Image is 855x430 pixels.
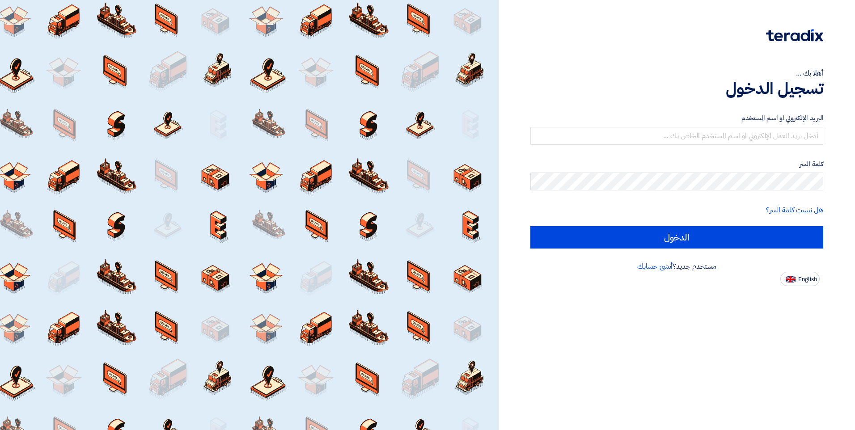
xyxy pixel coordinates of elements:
img: en-US.png [786,276,796,282]
div: أهلا بك ... [530,68,823,79]
button: English [780,272,820,286]
span: English [798,276,817,282]
input: أدخل بريد العمل الإلكتروني او اسم المستخدم الخاص بك ... [530,127,823,145]
a: أنشئ حسابك [637,261,673,272]
label: البريد الإلكتروني او اسم المستخدم [530,113,823,123]
h1: تسجيل الدخول [530,79,823,98]
input: الدخول [530,226,823,249]
div: مستخدم جديد؟ [530,261,823,272]
img: Teradix logo [766,29,823,42]
label: كلمة السر [530,159,823,169]
a: هل نسيت كلمة السر؟ [766,205,823,215]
